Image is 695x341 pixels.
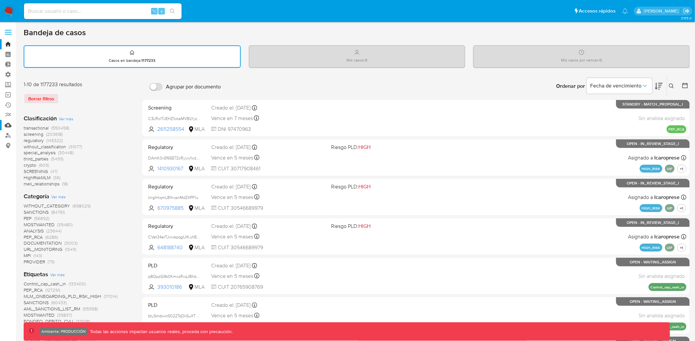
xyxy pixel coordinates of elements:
[41,330,86,333] p: Ambiente: PRODUCCIÓN
[161,8,163,14] span: s
[622,8,628,14] a: Notificaciones
[579,8,616,14] span: Accesos rápidos
[683,8,690,14] a: Salir
[166,7,179,16] button: search-icon
[88,329,233,335] p: Todas las acciones impactan usuarios reales, proceda con precaución.
[644,8,681,14] p: christian.palomeque@mercadolibre.com.co
[152,8,157,14] span: ⌥
[24,7,182,15] input: Buscar usuario o caso...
